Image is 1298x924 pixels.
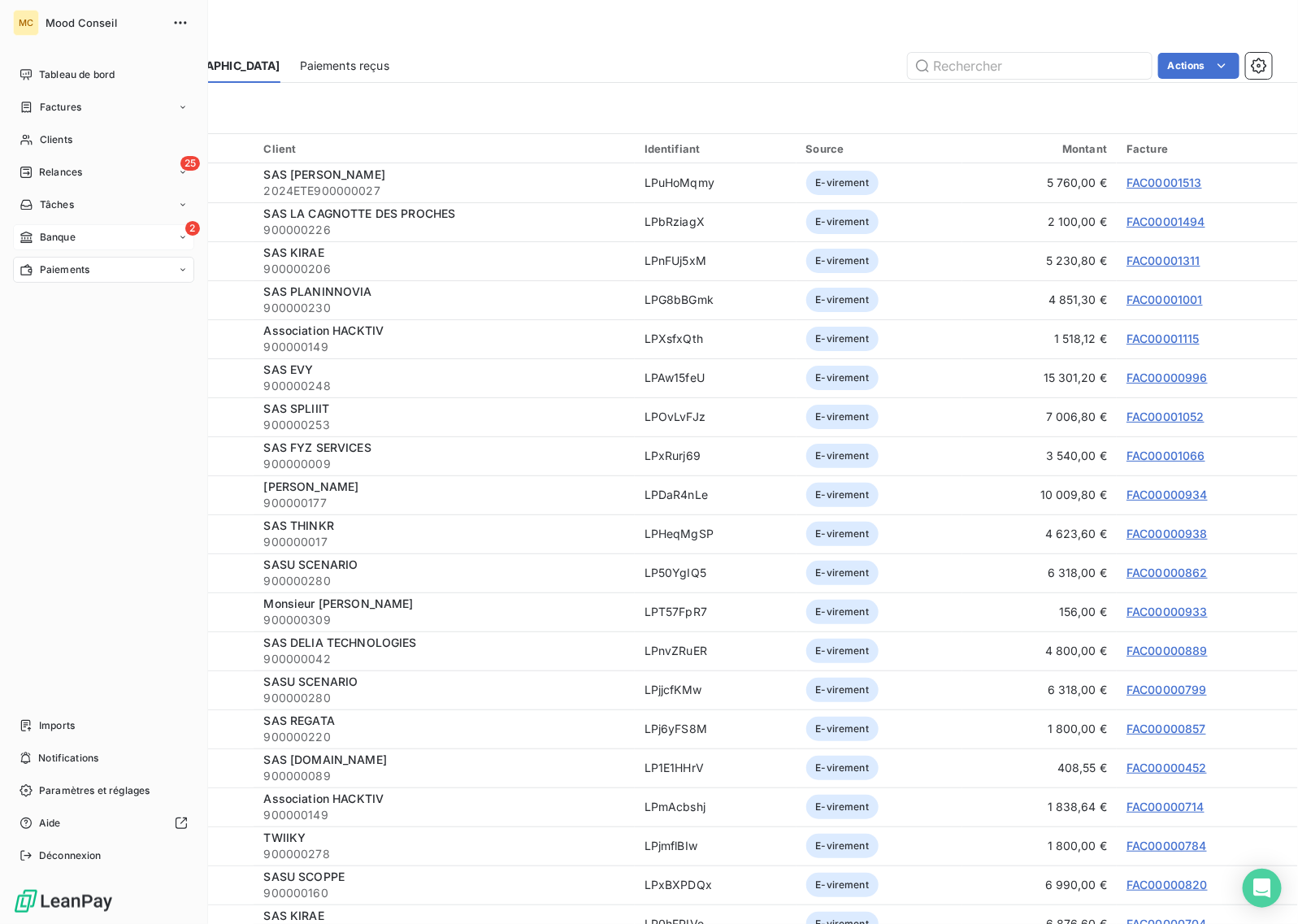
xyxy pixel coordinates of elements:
span: 900000278 [263,846,624,862]
span: E-virement [806,366,879,390]
div: MC [13,10,39,36]
input: Rechercher [908,53,1152,79]
a: FAC00000799 [1127,683,1207,696]
span: SAS KIRAE [263,245,323,259]
td: 408,55 € [962,748,1117,787]
span: Tâches [40,197,74,212]
a: FAC00000938 [1127,527,1208,540]
a: Factures [13,94,194,120]
a: FAC00000452 [1127,761,1207,774]
span: SAS LA CAGNOTTE DES PROCHES [263,206,455,220]
td: LPuHoMqmy [635,163,797,202]
td: LPDaR4nLe [635,475,797,514]
td: 1 838,64 € [962,787,1117,826]
span: 900000009 [263,456,624,472]
a: Clients [13,127,194,153]
span: 900000280 [263,690,624,706]
span: 900000149 [263,807,624,823]
a: FAC00001494 [1127,215,1205,228]
td: LPnFUj5xM [635,241,797,280]
span: Monsieur [PERSON_NAME] [263,596,413,610]
span: SAS DELIA TECHNOLOGIES [263,636,416,649]
a: FAC00001311 [1127,254,1200,267]
td: 6 318,00 € [962,553,1117,592]
div: Identifiant [645,142,787,155]
span: 900000220 [263,729,624,745]
span: E-virement [806,873,879,897]
a: FAC00000784 [1127,839,1207,852]
span: E-virement [806,795,879,819]
td: 2 100,00 € [962,202,1117,241]
td: LPXsfxQth [635,319,797,358]
span: SAS PLANINNOVIA [263,284,371,298]
a: FAC00001513 [1127,176,1202,189]
span: 900000226 [263,222,624,238]
td: 6 318,00 € [962,670,1117,709]
span: SAS SPLIIIT [263,401,329,415]
td: 1 800,00 € [962,709,1117,748]
td: 4 623,60 € [962,514,1117,553]
span: Banque [40,230,76,245]
span: 2 [185,221,200,236]
span: SASU SCENARIO [263,557,358,571]
span: E-virement [806,171,879,195]
span: SAS [DOMAIN_NAME] [263,753,387,766]
span: 25 [180,156,200,171]
a: Paiements [13,257,194,283]
span: E-virement [806,717,879,741]
span: E-virement [806,405,879,429]
td: 3 540,00 € [962,436,1117,475]
td: 6 990,00 € [962,865,1117,904]
td: LP1E1HHrV [635,748,797,787]
span: 900000177 [263,495,624,511]
div: Source [806,142,953,155]
span: SASU SCOPPE [263,870,345,883]
td: LPG8bBGmk [635,280,797,319]
span: SAS THINKR [263,518,334,532]
span: E-virement [806,210,879,234]
span: Notifications [38,751,98,766]
td: LPxBXPDQx [635,865,797,904]
span: 900000042 [263,651,624,667]
td: 15 301,20 € [962,358,1117,397]
td: LPHeqMgSP [635,514,797,553]
a: Paramètres et réglages [13,778,194,804]
span: 900000160 [263,885,624,901]
span: E-virement [806,600,879,624]
span: E-virement [806,756,879,780]
span: Relances [39,165,82,180]
div: Facture [1127,142,1288,155]
span: 900000206 [263,261,624,277]
td: 7 006,80 € [962,397,1117,436]
td: LPjmflBIw [635,826,797,865]
span: E-virement [806,249,879,273]
span: 900000253 [263,417,624,433]
button: Actions [1158,53,1239,79]
span: SASU SCENARIO [263,675,358,688]
span: SAS EVY [263,362,313,376]
a: FAC00000889 [1127,644,1208,657]
td: LPOvLvFJz [635,397,797,436]
a: FAC00001115 [1127,332,1200,345]
span: Paiements reçus [300,58,389,74]
span: E-virement [806,561,879,585]
span: 2024ETE900000027 [263,183,624,199]
td: 5 230,80 € [962,241,1117,280]
span: E-virement [806,522,879,546]
a: FAC00001066 [1127,449,1205,462]
a: 25Relances [13,159,194,185]
span: Imports [39,718,75,733]
span: 900000017 [263,534,624,550]
span: E-virement [806,483,879,507]
a: FAC00000820 [1127,878,1208,891]
a: Tâches [13,192,194,218]
div: Client [263,142,624,155]
a: FAC00000862 [1127,566,1208,579]
div: Montant [972,142,1107,155]
div: Open Intercom Messenger [1243,869,1282,908]
span: Factures [40,100,81,115]
td: LPxRurj69 [635,436,797,475]
a: FAC00000934 [1127,488,1208,501]
td: LP50YgIQ5 [635,553,797,592]
td: 1 518,12 € [962,319,1117,358]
